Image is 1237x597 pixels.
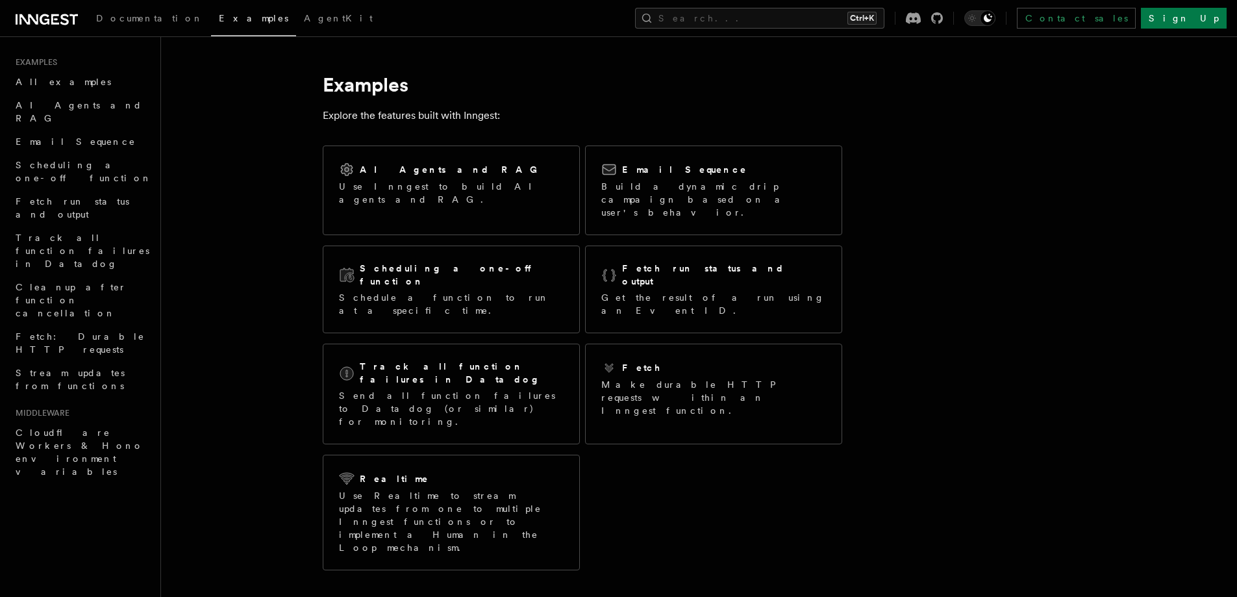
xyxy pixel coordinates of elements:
[601,378,826,417] p: Make durable HTTP requests within an Inngest function.
[16,368,125,391] span: Stream updates from functions
[360,472,429,485] h2: Realtime
[10,153,153,190] a: Scheduling a one-off function
[296,4,381,35] a: AgentKit
[339,389,564,428] p: Send all function failures to Datadog (or similar) for monitoring.
[339,180,564,206] p: Use Inngest to build AI agents and RAG.
[622,262,826,288] h2: Fetch run status and output
[16,427,144,477] span: Cloudflare Workers & Hono environment variables
[16,282,127,318] span: Cleanup after function cancellation
[323,455,580,570] a: RealtimeUse Realtime to stream updates from one to multiple Inngest functions or to implement a H...
[10,325,153,361] a: Fetch: Durable HTTP requests
[323,107,842,125] p: Explore the features built with Inngest:
[211,4,296,36] a: Examples
[10,275,153,325] a: Cleanup after function cancellation
[964,10,995,26] button: Toggle dark mode
[323,73,842,96] h1: Examples
[88,4,211,35] a: Documentation
[10,226,153,275] a: Track all function failures in Datadog
[10,70,153,94] a: All examples
[10,130,153,153] a: Email Sequence
[847,12,877,25] kbd: Ctrl+K
[10,361,153,398] a: Stream updates from functions
[16,77,111,87] span: All examples
[16,160,152,183] span: Scheduling a one-off function
[16,233,149,269] span: Track all function failures in Datadog
[16,331,145,355] span: Fetch: Durable HTTP requests
[16,100,142,123] span: AI Agents and RAG
[323,344,580,444] a: Track all function failures in DatadogSend all function failures to Datadog (or similar) for moni...
[339,489,564,554] p: Use Realtime to stream updates from one to multiple Inngest functions or to implement a Human in ...
[219,13,288,23] span: Examples
[601,291,826,317] p: Get the result of a run using an Event ID.
[16,196,129,220] span: Fetch run status and output
[360,360,564,386] h2: Track all function failures in Datadog
[10,421,153,483] a: Cloudflare Workers & Hono environment variables
[622,361,662,374] h2: Fetch
[360,262,564,288] h2: Scheduling a one-off function
[16,136,136,147] span: Email Sequence
[10,94,153,130] a: AI Agents and RAG
[323,246,580,333] a: Scheduling a one-off functionSchedule a function to run at a specific time.
[585,246,842,333] a: Fetch run status and outputGet the result of a run using an Event ID.
[1141,8,1227,29] a: Sign Up
[10,408,69,418] span: Middleware
[360,163,544,176] h2: AI Agents and RAG
[622,163,747,176] h2: Email Sequence
[585,344,842,444] a: FetchMake durable HTTP requests within an Inngest function.
[10,57,57,68] span: Examples
[10,190,153,226] a: Fetch run status and output
[1017,8,1136,29] a: Contact sales
[601,180,826,219] p: Build a dynamic drip campaign based on a user's behavior.
[323,146,580,235] a: AI Agents and RAGUse Inngest to build AI agents and RAG.
[585,146,842,235] a: Email SequenceBuild a dynamic drip campaign based on a user's behavior.
[304,13,373,23] span: AgentKit
[339,291,564,317] p: Schedule a function to run at a specific time.
[635,8,884,29] button: Search...Ctrl+K
[96,13,203,23] span: Documentation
